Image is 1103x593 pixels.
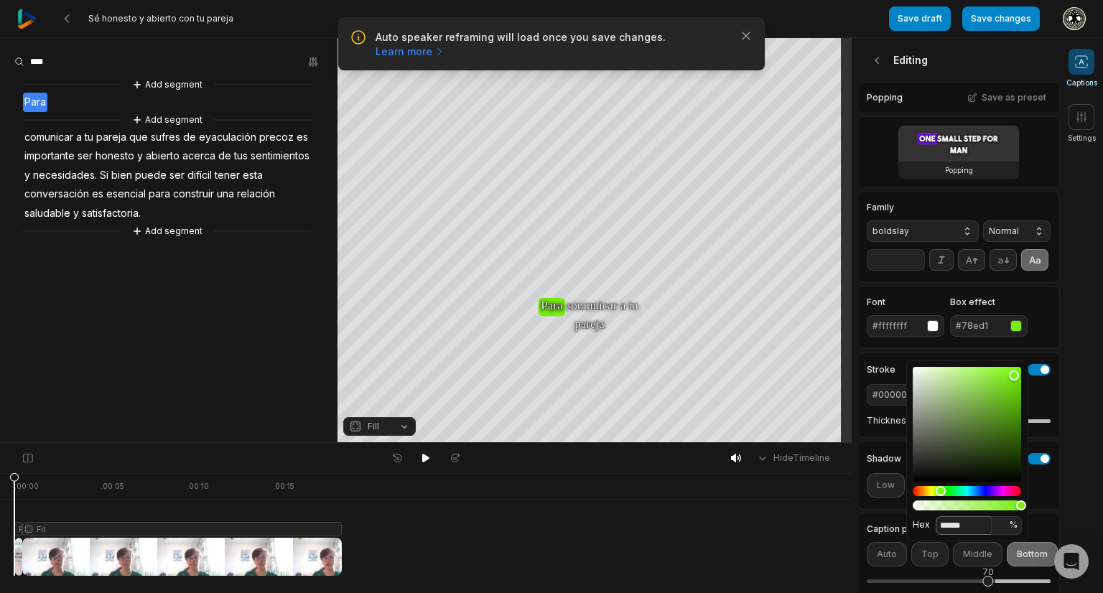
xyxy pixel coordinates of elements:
[72,204,80,223] span: y
[75,128,83,147] span: a
[129,77,205,93] button: Add segment
[233,146,249,166] span: tus
[23,185,90,204] span: conversación
[197,128,258,147] span: eyaculación
[376,45,445,59] a: Learn more
[1068,133,1096,144] span: Settings
[982,566,994,579] div: 70
[147,185,172,204] span: para
[867,384,944,406] button: #000000ff
[913,519,930,530] span: Hex
[80,204,142,223] span: satisfactoria.
[217,146,233,166] span: de
[258,128,295,147] span: precoz
[913,486,1021,496] div: Hue
[950,315,1028,337] button: #78ed1
[144,146,181,166] span: abierto
[889,6,951,31] button: Save draft
[186,166,213,185] span: difícil
[1010,519,1018,531] span: %
[129,223,205,239] button: Add segment
[983,220,1051,242] button: Normal
[867,203,979,212] label: Family
[1066,49,1097,88] button: Captions
[857,82,1060,113] div: Popping
[110,166,134,185] span: bien
[857,38,1060,82] div: Editing
[94,146,136,166] span: honesto
[213,166,241,185] span: tener
[105,185,147,204] span: esencial
[872,388,921,401] div: #000000ff
[872,319,921,332] div: #ffffffff
[867,473,905,498] button: Low
[17,9,37,29] img: reap
[913,367,1021,482] div: Color
[950,298,1028,307] label: Box effect
[752,447,834,469] button: HideTimeline
[1066,78,1097,88] span: Captions
[136,146,144,166] span: y
[236,185,276,204] span: relación
[368,420,379,433] span: Fill
[911,542,949,566] button: Top
[867,220,979,242] button: boldslay
[867,298,944,307] label: Font
[249,146,311,166] span: sentimientos
[23,204,72,223] span: saludable
[872,225,950,238] span: boldslay
[76,146,94,166] span: ser
[181,146,217,166] span: acerca
[98,166,110,185] span: Si
[215,185,236,204] span: una
[83,128,95,147] span: tu
[956,319,1005,332] div: #78ed1
[95,128,128,147] span: pareja
[867,454,901,463] h4: Shadow
[962,6,1040,31] button: Save changes
[128,128,149,147] span: que
[23,128,75,147] span: comunicar
[23,93,47,112] span: Para
[1007,542,1058,566] button: Bottom
[867,525,1051,533] label: Caption position
[32,166,98,185] span: necesidades.
[88,13,233,24] span: Sé honesto y abierto con tu pareja
[295,128,310,147] span: es
[172,185,215,204] span: construir
[343,417,416,436] button: Fill
[182,128,197,147] span: de
[913,500,1021,510] div: Alpha
[168,166,186,185] span: ser
[1068,104,1096,144] button: Settings
[376,30,727,59] p: Auto speaker reframing will load once you save changes.
[23,146,76,166] span: importante
[241,166,264,185] span: esta
[867,415,911,426] label: Thickness
[963,88,1051,107] button: Save as preset
[90,185,105,204] span: es
[1054,544,1089,579] div: Open Intercom Messenger
[129,112,205,128] button: Add segment
[945,164,973,176] h3: Popping
[989,225,1022,238] span: Normal
[953,542,1002,566] button: Middle
[867,542,907,566] button: Auto
[867,315,944,337] button: #ffffffff
[149,128,182,147] span: sufres
[134,166,168,185] span: puede
[867,365,895,374] h4: Stroke
[23,166,32,185] span: y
